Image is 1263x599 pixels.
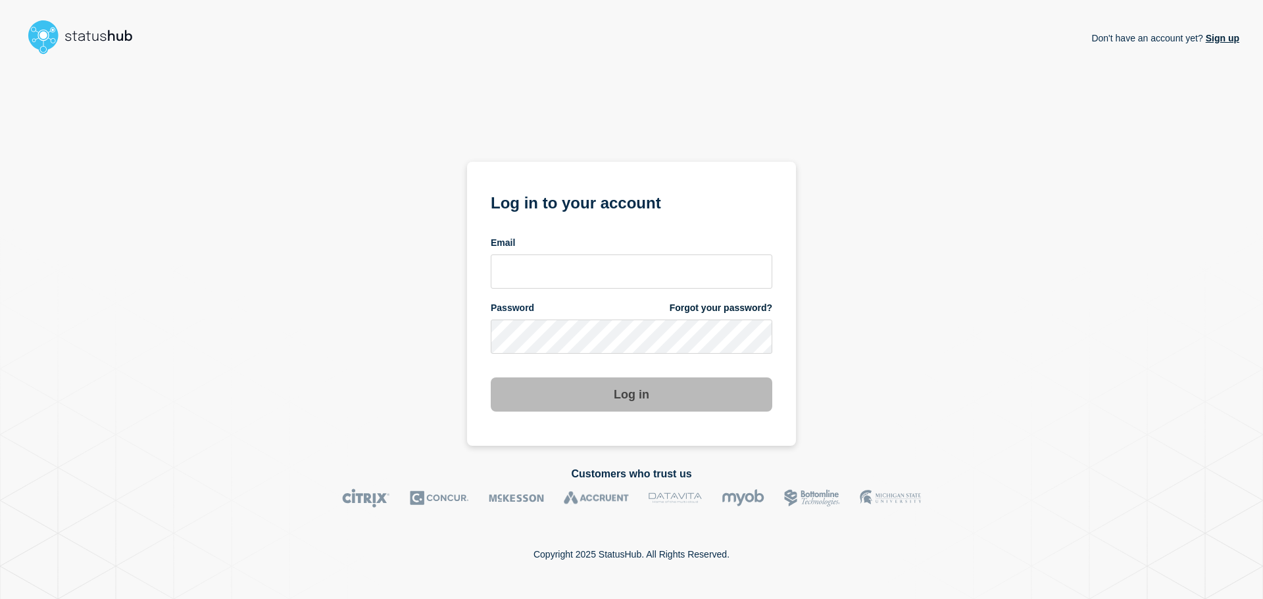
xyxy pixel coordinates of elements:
[784,489,840,508] img: Bottomline logo
[24,16,149,58] img: StatusHub logo
[491,377,772,412] button: Log in
[489,489,544,508] img: McKesson logo
[564,489,629,508] img: Accruent logo
[24,468,1239,480] h2: Customers who trust us
[1091,22,1239,54] p: Don't have an account yet?
[649,489,702,508] img: DataVita logo
[860,489,921,508] img: MSU logo
[342,489,390,508] img: Citrix logo
[670,302,772,314] a: Forgot your password?
[491,302,534,314] span: Password
[1203,33,1239,43] a: Sign up
[410,489,469,508] img: Concur logo
[491,189,772,214] h1: Log in to your account
[491,237,515,249] span: Email
[491,254,772,289] input: email input
[533,549,730,560] p: Copyright 2025 StatusHub. All Rights Reserved.
[491,320,772,354] input: password input
[722,489,764,508] img: myob logo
